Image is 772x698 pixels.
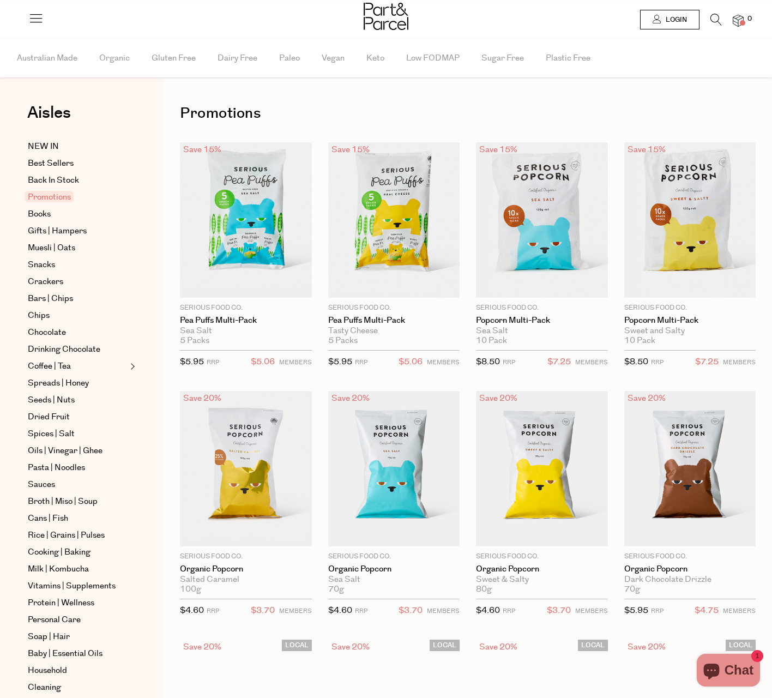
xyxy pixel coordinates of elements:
a: Protein | Wellness [28,597,127,610]
div: Save 15% [180,142,225,157]
p: Serious Food Co. [624,303,756,313]
span: $4.75 [695,604,719,618]
a: Back In Stock [28,174,127,187]
span: Keto [366,39,384,77]
div: Save 20% [328,391,373,406]
span: $8.50 [476,356,500,368]
small: MEMBERS [427,358,460,366]
span: Paleo [279,39,300,77]
a: Rice | Grains | Pulses [28,529,127,542]
a: Soap | Hair [28,630,127,643]
a: Popcorn Multi-Pack [624,316,756,326]
a: Pea Puffs Multi-Pack [328,316,460,326]
span: Baby | Essential Oils [28,647,102,660]
span: 70g [328,585,344,594]
small: RRP [355,607,367,615]
span: Australian Made [17,39,77,77]
a: Cooking | Baking [28,546,127,559]
a: NEW IN [28,140,127,153]
a: Popcorn Multi-Pack [476,316,608,326]
img: Popcorn Multi-Pack [476,142,608,298]
span: Milk | Kombucha [28,563,89,576]
a: Best Sellers [28,157,127,170]
h1: Promotions [180,101,756,126]
a: Household [28,664,127,677]
div: Save 20% [476,640,521,654]
span: 5 Packs [180,336,209,346]
a: Personal Care [28,613,127,627]
img: Organic Popcorn [180,391,312,546]
small: RRP [651,607,664,615]
a: Muesli | Oats [28,242,127,255]
span: Dairy Free [218,39,257,77]
img: Organic Popcorn [624,391,756,546]
div: Save 15% [624,142,669,157]
small: MEMBERS [723,607,756,615]
small: MEMBERS [575,607,608,615]
a: Organic Popcorn [180,564,312,574]
span: LOCAL [430,640,460,651]
a: Promotions [28,191,127,204]
span: Sugar Free [481,39,524,77]
img: Pea Puffs Multi-Pack [328,142,460,298]
div: Sweet & Salty [476,575,608,585]
a: Drinking Chocolate [28,343,127,356]
span: 70g [624,585,640,594]
div: Sea Salt [476,326,608,336]
span: Gluten Free [152,39,196,77]
a: Pasta | Noodles [28,461,127,474]
span: $5.06 [399,355,423,369]
span: $5.95 [328,356,352,368]
span: Low FODMAP [406,39,460,77]
a: Gifts | Hampers [28,225,127,238]
a: Login [640,10,699,29]
img: Popcorn Multi-Pack [624,142,756,298]
small: RRP [503,358,515,366]
small: MEMBERS [279,607,312,615]
span: Cooking | Baking [28,546,91,559]
span: Dried Fruit [28,411,70,424]
div: Sea Salt [328,575,460,585]
span: LOCAL [282,640,312,651]
small: RRP [207,358,219,366]
span: Muesli | Oats [28,242,75,255]
a: Organic Popcorn [624,564,756,574]
span: $5.95 [624,605,648,616]
a: Bars | Chips [28,292,127,305]
a: Crackers [28,275,127,288]
a: Pea Puffs Multi-Pack [180,316,312,326]
span: Broth | Miso | Soup [28,495,98,508]
p: Serious Food Co. [624,552,756,562]
span: 10 Pack [476,336,507,346]
a: Baby | Essential Oils [28,647,127,660]
span: Chocolate [28,326,66,339]
div: Save 20% [476,391,521,406]
span: Plastic Free [546,39,590,77]
span: $4.60 [328,605,352,616]
span: $3.70 [399,604,423,618]
a: Chocolate [28,326,127,339]
img: Pea Puffs Multi-Pack [180,142,312,298]
a: Sauces [28,478,127,491]
p: Serious Food Co. [476,552,608,562]
div: Save 20% [180,640,225,654]
a: 0 [733,15,744,26]
span: 80g [476,585,492,594]
a: Cleaning [28,681,127,694]
inbox-online-store-chat: Shopify online store chat [693,654,763,689]
span: $7.25 [547,355,571,369]
a: Milk | Kombucha [28,563,127,576]
a: Coffee | Tea [28,360,127,373]
span: Vegan [322,39,345,77]
a: Organic Popcorn [328,564,460,574]
p: Serious Food Co. [328,552,460,562]
span: Soap | Hair [28,630,70,643]
div: Sea Salt [180,326,312,336]
img: Organic Popcorn [328,391,460,546]
div: Save 15% [476,142,521,157]
span: Oils | Vinegar | Ghee [28,444,102,458]
span: Drinking Chocolate [28,343,100,356]
div: Save 20% [180,391,225,406]
span: Bars | Chips [28,292,73,305]
span: Spreads | Honey [28,377,89,390]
